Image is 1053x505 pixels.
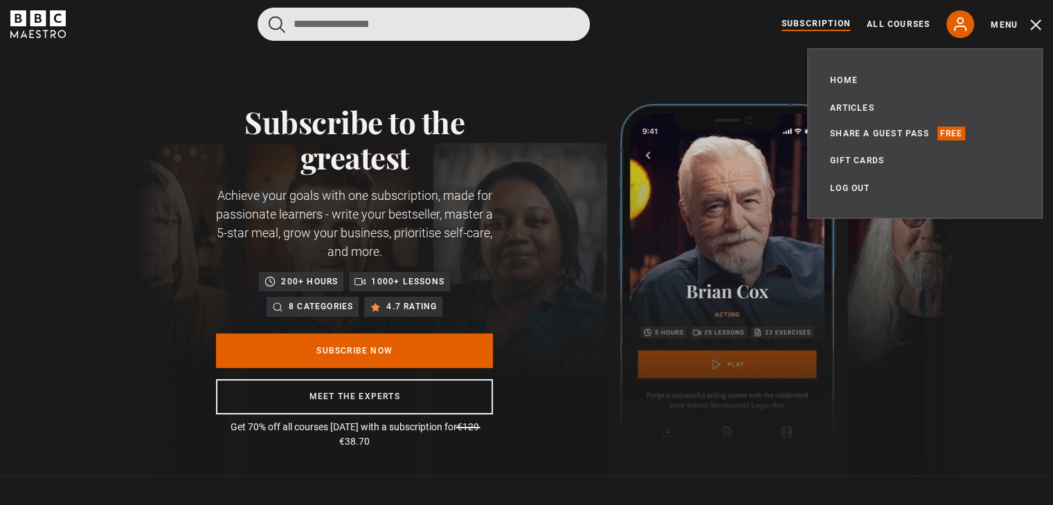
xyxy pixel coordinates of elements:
[830,127,929,140] a: Share a guest pass
[10,10,66,38] svg: BBC Maestro
[269,16,285,33] button: Submit the search query
[830,154,884,167] a: Gift Cards
[258,8,590,41] input: Search
[991,18,1043,32] button: Toggle navigation
[281,275,338,288] p: 200+ hours
[216,333,493,368] a: Subscribe Now
[867,18,930,30] a: All Courses
[216,186,493,261] p: Achieve your goals with one subscription, made for passionate learners - write your bestseller, m...
[371,275,444,288] p: 1000+ lessons
[457,421,479,432] span: €129
[830,73,858,87] a: Home
[216,104,493,175] h1: Subscribe to the greatest
[830,101,874,115] a: Articles
[830,181,870,195] a: Log out
[216,379,493,414] a: Meet the experts
[386,300,437,313] p: 4.7 rating
[339,436,370,447] span: €38.70
[937,127,966,140] p: Free
[782,17,850,31] a: Subscription
[216,420,493,449] p: Get 70% off all courses [DATE] with a subscription for
[289,300,353,313] p: 8 categories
